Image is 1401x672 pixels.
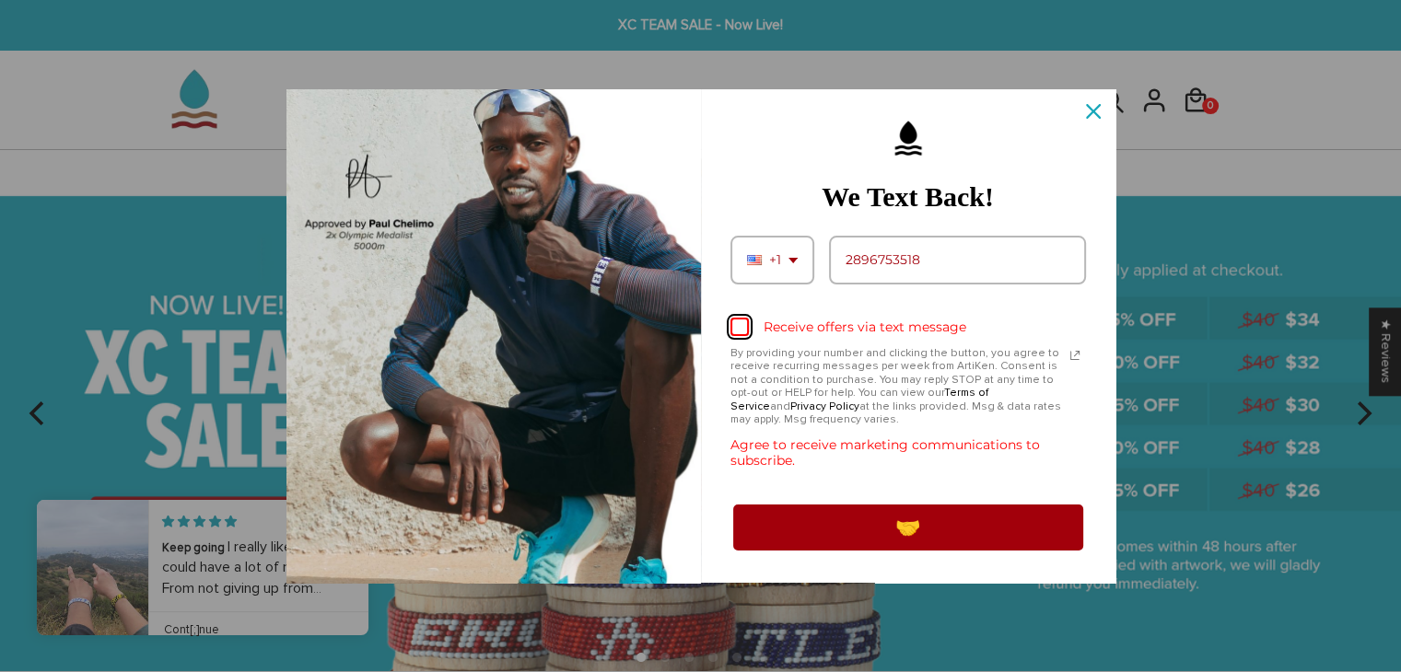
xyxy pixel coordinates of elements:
[730,347,1064,426] p: By providing your number and clicking the button, you agree to receive recurring messages per wee...
[730,236,814,284] div: Phone number prefix
[730,502,1086,553] button: 🤝
[788,258,798,263] svg: dropdown arrow
[822,181,994,212] strong: We Text Back!
[730,386,988,412] a: Terms of Service
[769,252,781,268] span: +1
[764,319,966,335] div: Receive offers via text message
[1064,344,1086,366] a: Read our Privacy Policy
[1064,344,1086,366] svg: link icon
[730,426,1086,480] div: Agree to receive marketing communications to subscribe.
[829,236,1086,284] input: Phone number field
[790,400,859,413] a: Privacy Policy
[1086,104,1101,119] svg: close icon
[1071,89,1115,133] button: Close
